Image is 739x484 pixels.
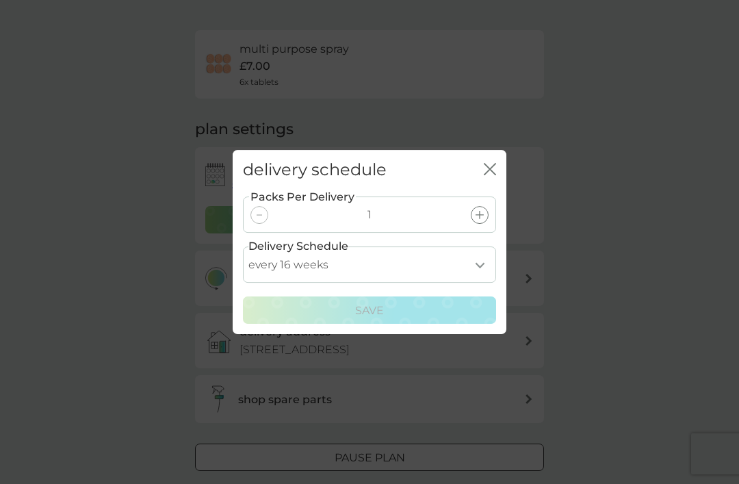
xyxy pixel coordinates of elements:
[248,238,348,255] label: Delivery Schedule
[243,160,387,180] h2: delivery schedule
[367,206,372,224] p: 1
[484,163,496,177] button: close
[355,302,384,320] p: Save
[249,188,356,206] label: Packs Per Delivery
[243,296,496,324] button: Save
